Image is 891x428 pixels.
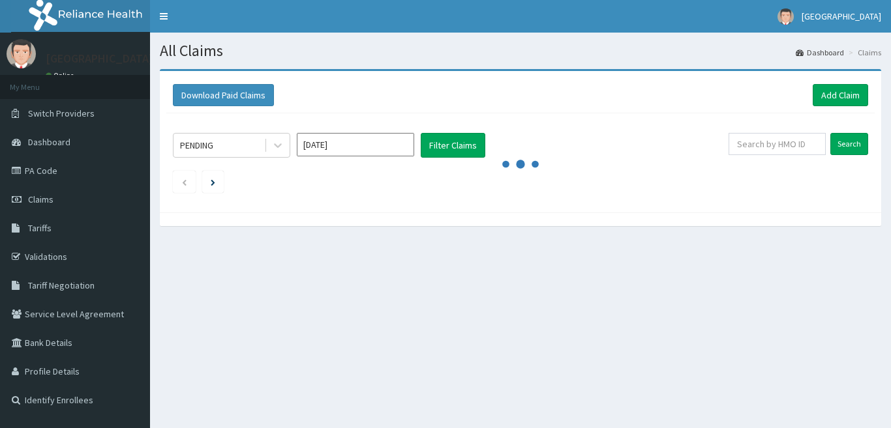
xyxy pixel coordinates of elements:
input: Select Month and Year [297,133,414,156]
span: Dashboard [28,136,70,148]
span: Switch Providers [28,107,95,119]
span: Claims [28,193,53,205]
button: Filter Claims [421,133,485,158]
span: Tariff Negotiation [28,279,95,291]
a: Next page [211,176,215,188]
img: User Image [7,39,36,68]
a: Online [46,71,77,80]
div: PENDING [180,139,213,152]
svg: audio-loading [501,145,540,184]
a: Add Claim [813,84,868,106]
img: User Image [778,8,794,25]
h1: All Claims [160,42,881,59]
input: Search by HMO ID [729,133,826,155]
span: Tariffs [28,222,52,234]
p: [GEOGRAPHIC_DATA] [46,53,153,64]
span: [GEOGRAPHIC_DATA] [802,10,881,22]
a: Previous page [181,176,187,188]
input: Search [830,133,868,155]
li: Claims [845,47,881,58]
button: Download Paid Claims [173,84,274,106]
a: Dashboard [796,47,844,58]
